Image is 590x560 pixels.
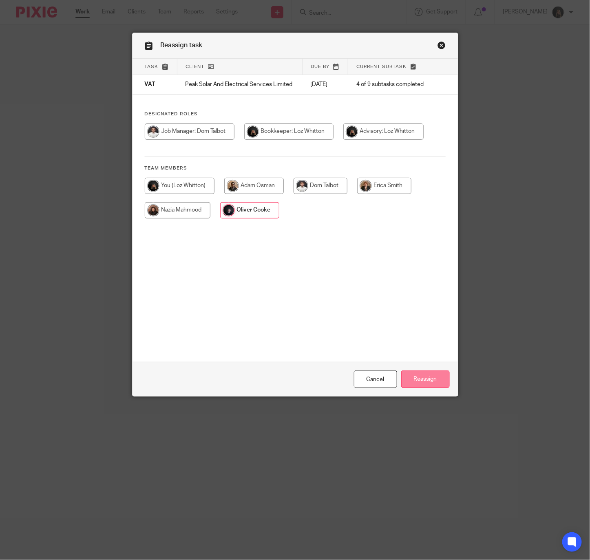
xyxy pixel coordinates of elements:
[185,80,294,88] p: Peak Solar And Electrical Services Limited
[186,64,204,69] span: Client
[145,64,159,69] span: Task
[161,42,203,49] span: Reassign task
[145,82,156,88] span: VAT
[356,64,407,69] span: Current subtask
[311,64,329,69] span: Due by
[145,111,446,117] h4: Designated Roles
[145,165,446,172] h4: Team members
[438,41,446,52] a: Close this dialog window
[310,80,340,88] p: [DATE]
[354,370,397,388] a: Close this dialog window
[348,75,433,95] td: 4 of 9 subtasks completed
[401,370,450,388] input: Reassign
